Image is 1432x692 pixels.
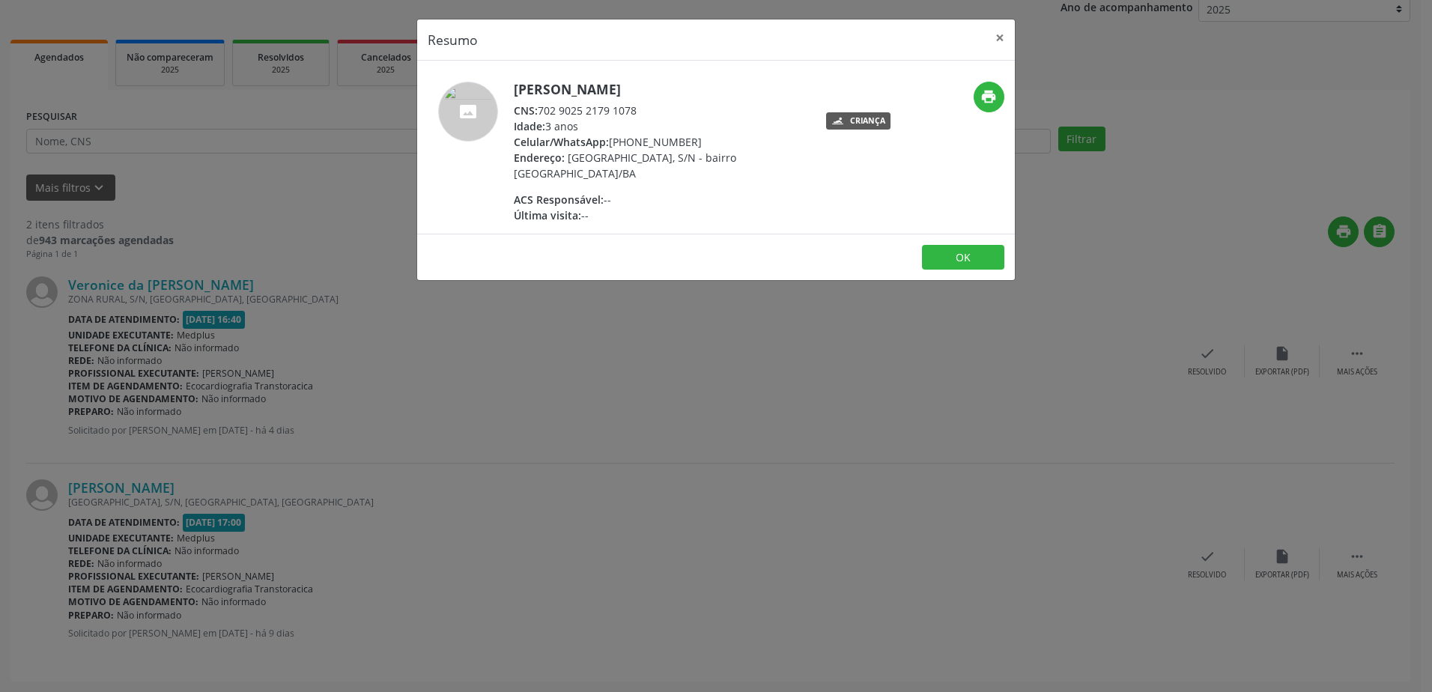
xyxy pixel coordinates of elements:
span: Celular/WhatsApp: [514,135,609,149]
span: CNS: [514,103,538,118]
h5: Resumo [428,30,478,49]
button: print [974,82,1004,112]
span: Última visita: [514,208,581,222]
img: accompaniment [438,82,498,142]
div: [PHONE_NUMBER] [514,134,805,150]
div: -- [514,192,805,207]
button: OK [922,245,1004,270]
div: Criança [850,117,885,125]
div: 3 anos [514,118,805,134]
div: 702 9025 2179 1078 [514,103,805,118]
button: Close [985,19,1015,56]
div: -- [514,207,805,223]
span: ACS Responsável: [514,192,604,207]
span: [GEOGRAPHIC_DATA], S/N - bairro [GEOGRAPHIC_DATA]/BA [514,151,736,180]
span: Idade: [514,119,545,133]
i: print [980,88,997,105]
span: Endereço: [514,151,565,165]
h5: [PERSON_NAME] [514,82,805,97]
